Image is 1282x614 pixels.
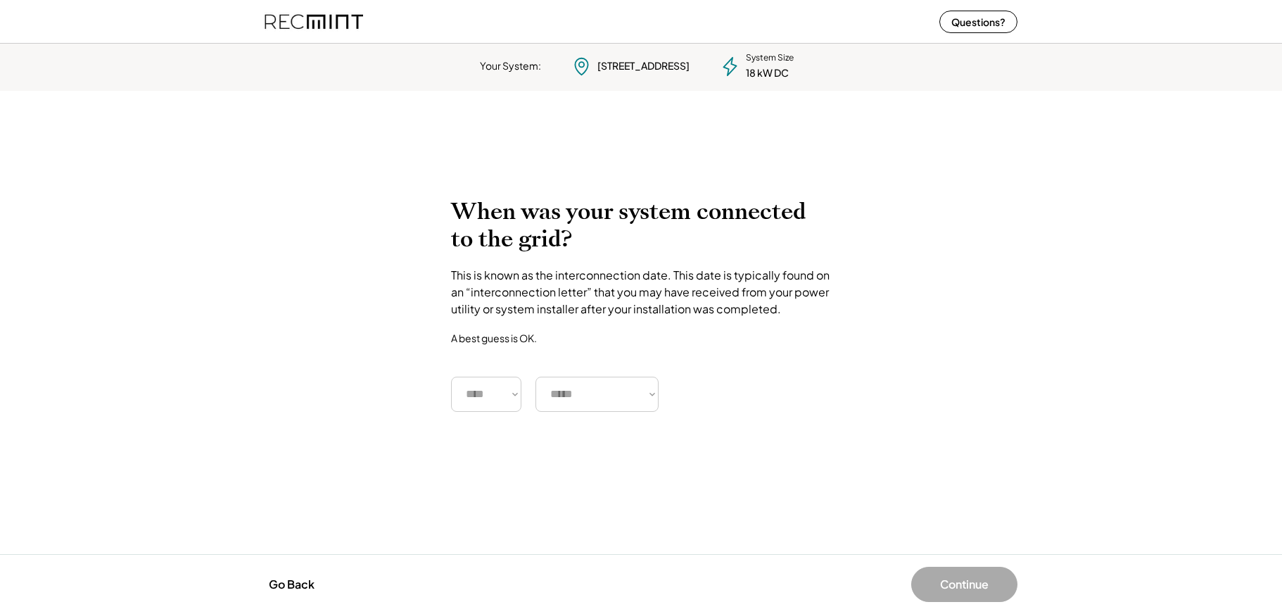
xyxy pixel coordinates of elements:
button: Continue [911,567,1017,602]
img: recmint-logotype%403x%20%281%29.jpeg [265,3,363,40]
button: Go Back [265,569,319,600]
div: [STREET_ADDRESS] [597,59,690,73]
div: System Size [746,52,794,64]
button: Questions? [939,11,1017,33]
div: 18 kW DC [746,66,789,80]
h2: When was your system connected to the grid? [451,198,831,253]
div: This is known as the interconnection date. This date is typically found on an “interconnection le... [451,267,831,318]
div: A best guess is OK. [451,332,537,344]
div: Your System: [480,59,541,73]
